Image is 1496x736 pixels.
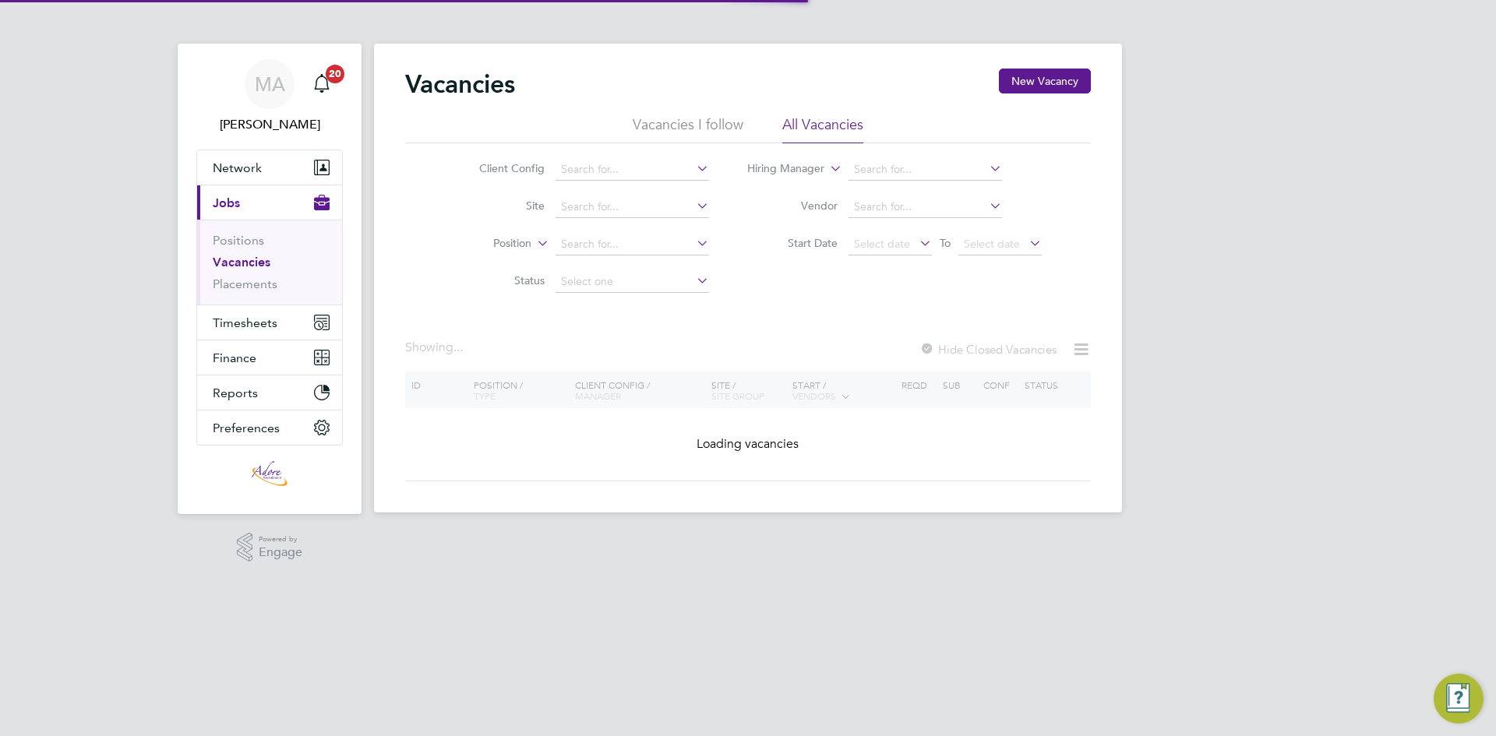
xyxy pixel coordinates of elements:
[442,236,531,252] label: Position
[259,546,302,559] span: Engage
[213,233,264,248] a: Positions
[964,237,1020,251] span: Select date
[196,461,343,486] a: Go to home page
[237,533,303,562] a: Powered byEngage
[196,115,343,134] span: Michelle Aldridge
[197,340,342,375] button: Finance
[453,340,463,355] span: ...
[213,386,258,400] span: Reports
[748,199,838,213] label: Vendor
[556,196,709,218] input: Search for...
[854,237,910,251] span: Select date
[252,461,288,486] img: adore-recruitment-logo-retina.png
[213,315,277,330] span: Timesheets
[455,199,545,213] label: Site
[197,185,342,220] button: Jobs
[213,195,240,210] span: Jobs
[849,159,1002,181] input: Search for...
[405,340,466,356] div: Showing
[196,59,343,134] a: MA[PERSON_NAME]
[197,410,342,445] button: Preferences
[633,115,743,143] li: Vacancies I follow
[178,44,362,514] nav: Main navigation
[1434,674,1484,724] button: Engage Resource Center
[556,159,709,181] input: Search for...
[405,69,515,100] h2: Vacancies
[213,276,277,291] a: Placements
[197,375,342,410] button: Reports
[213,255,270,269] a: Vacancies
[213,350,256,365] span: Finance
[748,236,838,250] label: Start Date
[735,161,824,177] label: Hiring Manager
[782,115,863,143] li: All Vacancies
[255,74,285,94] span: MA
[326,65,344,83] span: 20
[556,271,709,293] input: Select one
[455,273,545,287] label: Status
[197,220,342,305] div: Jobs
[259,533,302,546] span: Powered by
[455,161,545,175] label: Client Config
[213,421,280,435] span: Preferences
[197,305,342,340] button: Timesheets
[849,196,1002,218] input: Search for...
[556,234,709,255] input: Search for...
[306,59,337,109] a: 20
[197,150,342,185] button: Network
[213,160,262,175] span: Network
[919,342,1057,357] label: Hide Closed Vacancies
[935,233,955,253] span: To
[999,69,1091,93] button: New Vacancy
